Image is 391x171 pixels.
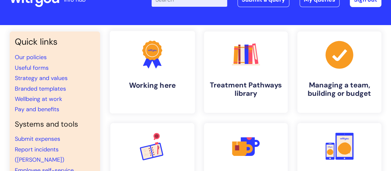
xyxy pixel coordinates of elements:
a: Managing a team, building or budget [297,32,381,113]
a: Branded templates [15,85,66,93]
a: Our policies [15,53,47,61]
h4: Treatment Pathways library [209,81,283,98]
a: Strategy and values [15,74,68,82]
a: Pay and benefits [15,105,59,113]
h3: Quick links [15,37,95,47]
a: Wellbeing at work [15,95,62,103]
h4: Managing a team, building or budget [303,81,376,98]
a: Treatment Pathways library [204,32,288,113]
a: Working here [110,31,195,113]
h4: Systems and tools [15,120,95,129]
a: Useful forms [15,64,49,72]
h4: Working here [115,81,190,90]
a: Report incidents ([PERSON_NAME]) [15,146,64,164]
a: Submit expenses [15,135,60,143]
